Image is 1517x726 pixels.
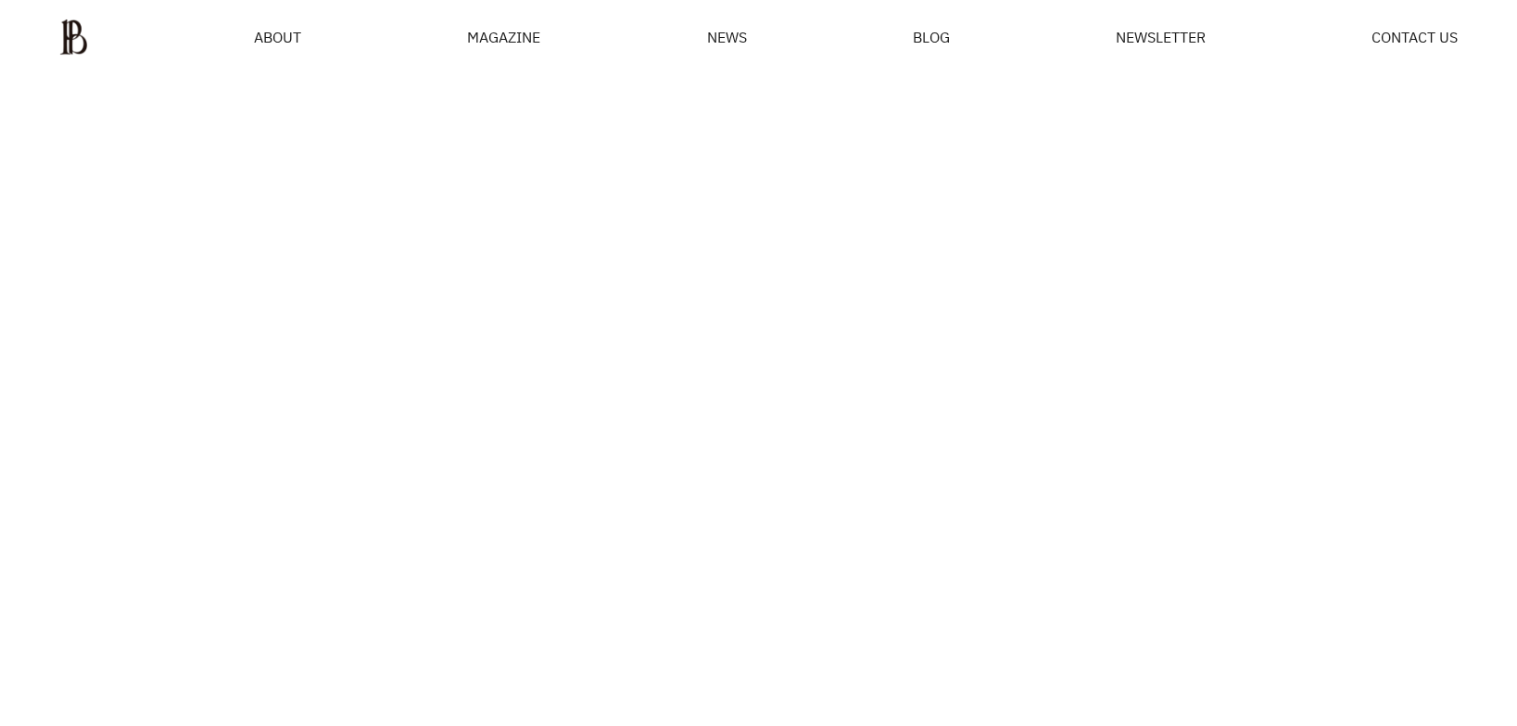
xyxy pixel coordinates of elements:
[467,30,540,44] div: MAGAZINE
[707,30,747,44] a: NEWS
[254,30,301,44] a: ABOUT
[1372,30,1458,44] a: CONTACT US
[913,30,950,44] a: BLOG
[59,19,88,56] img: ba379d5522eb3.png
[1116,30,1206,44] a: NEWSLETTER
